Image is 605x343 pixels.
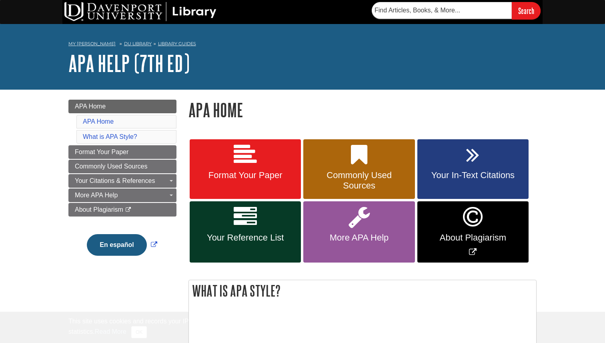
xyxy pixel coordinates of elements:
a: Commonly Used Sources [303,139,415,199]
span: Your In-Text Citations [423,170,523,181]
button: En español [87,234,146,256]
a: Read More [95,328,126,335]
span: APA Home [75,103,106,110]
a: Format Your Paper [68,145,176,159]
span: More APA Help [309,233,409,243]
a: Format Your Paper [190,139,301,199]
a: APA Help (7th Ed) [68,51,190,76]
h1: APA Home [188,100,537,120]
a: More APA Help [303,201,415,263]
a: Your In-Text Citations [417,139,529,199]
nav: breadcrumb [68,38,537,51]
span: Your Citations & References [75,177,155,184]
a: More APA Help [68,189,176,202]
input: Find Articles, Books, & More... [372,2,512,19]
span: About Plagiarism [423,233,523,243]
a: Link opens in new window [417,201,529,263]
span: Commonly Used Sources [75,163,147,170]
a: My [PERSON_NAME] [68,40,116,47]
span: More APA Help [75,192,118,199]
i: This link opens in a new window [125,207,132,213]
span: About Plagiarism [75,206,123,213]
span: Commonly Used Sources [309,170,409,191]
span: Your Reference List [196,233,295,243]
span: Format Your Paper [75,148,128,155]
input: Search [512,2,541,19]
span: Format Your Paper [196,170,295,181]
a: Commonly Used Sources [68,160,176,173]
a: About Plagiarism [68,203,176,217]
a: DU Library [124,41,152,46]
a: APA Home [83,118,114,125]
a: Library Guides [158,41,196,46]
a: APA Home [68,100,176,113]
a: Your Citations & References [68,174,176,188]
a: What is APA Style? [83,133,137,140]
a: Link opens in new window [85,241,159,248]
div: This site uses cookies and records your IP address for usage statistics. Additionally, we use Goo... [68,317,537,338]
button: Close [131,326,147,338]
form: Searches DU Library's articles, books, and more [372,2,541,19]
a: Your Reference List [190,201,301,263]
img: DU Library [64,2,216,21]
h2: What is APA Style? [189,280,536,301]
div: Guide Page Menu [68,100,176,269]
